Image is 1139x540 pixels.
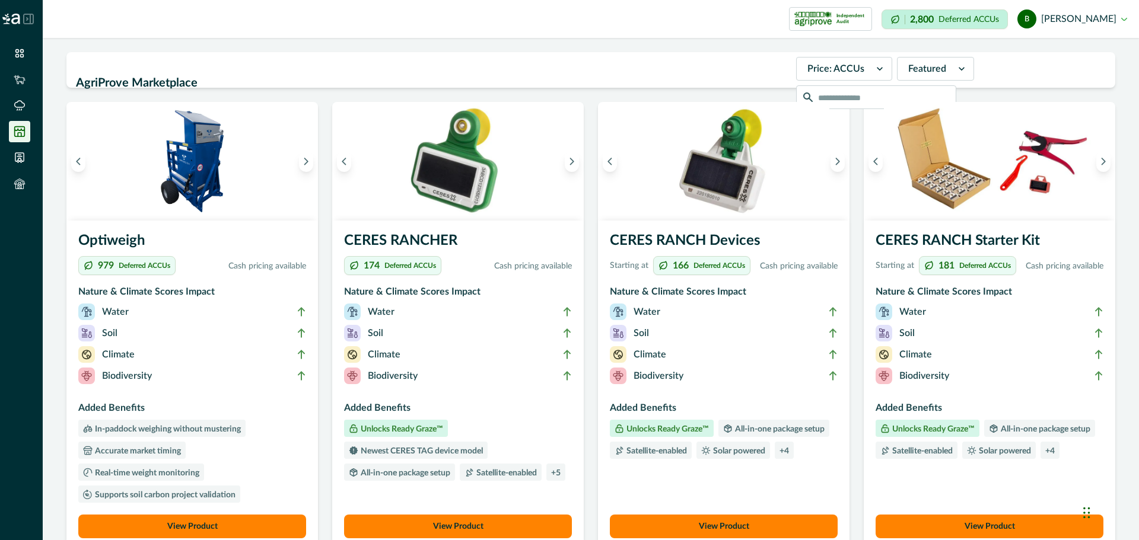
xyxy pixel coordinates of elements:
p: Unlocks Ready Graze™ [358,425,443,433]
h3: Nature & Climate Scores Impact [610,285,838,303]
p: Unlocks Ready Graze™ [624,425,709,433]
p: Water [634,305,660,319]
p: Soil [368,326,383,340]
button: Previous image [337,151,351,172]
p: + 5 [551,469,561,477]
h2: AgriProve Marketplace [76,72,789,94]
p: Cash pricing available [180,260,306,273]
p: 2,800 [910,15,934,24]
p: Deferred ACCUs [693,262,745,269]
button: Next image [565,151,579,172]
h3: CERES RANCH Starter Kit [876,230,1103,256]
p: Soil [634,326,649,340]
button: Next image [831,151,845,172]
p: Soil [899,326,915,340]
p: Satellite-enabled [624,447,687,455]
p: + 4 [1045,447,1055,455]
p: Soil [102,326,117,340]
p: Climate [899,347,932,362]
p: Cash pricing available [755,260,838,273]
h3: Nature & Climate Scores Impact [78,285,306,303]
p: Water [899,305,926,319]
button: Next image [1096,151,1111,172]
p: Biodiversity [368,369,418,383]
button: Previous image [603,151,617,172]
h3: Added Benefits [344,401,572,420]
p: Biodiversity [102,369,152,383]
p: Climate [634,347,666,362]
p: Deferred ACCUs [938,15,999,24]
p: Independent Audit [836,13,867,25]
h3: Added Benefits [78,401,306,420]
p: + 4 [780,447,789,455]
p: Cash pricing available [1021,260,1103,273]
button: bob marcus [PERSON_NAME] [1017,5,1127,33]
p: Unlocks Ready Graze™ [890,425,975,433]
p: Starting at [610,260,648,272]
button: Previous image [71,151,85,172]
p: Water [368,305,394,319]
button: View Product [610,515,838,538]
button: Next image [299,151,313,172]
p: All-in-one package setup [733,425,825,433]
p: 181 [938,261,955,270]
img: An Optiweigh unit [66,102,318,221]
h3: Added Benefits [876,401,1103,420]
img: certification logo [794,9,832,28]
img: Logo [2,14,20,24]
p: 979 [98,261,114,270]
p: Cash pricing available [446,260,572,273]
button: View Product [876,515,1103,538]
button: certification logoIndependent Audit [789,7,872,31]
p: Solar powered [976,447,1031,455]
iframe: Chat Widget [1080,483,1139,540]
img: A CERES RANCH starter kit [864,102,1115,221]
button: View Product [344,515,572,538]
img: A single CERES RANCHER device [332,102,584,221]
p: Supports soil carbon project validation [93,491,236,499]
button: Previous image [868,151,883,172]
p: Biodiversity [634,369,683,383]
p: Deferred ACCUs [959,262,1011,269]
p: Accurate market timing [93,447,181,455]
p: Satellite-enabled [890,447,953,455]
img: A single CERES RANCH device [598,102,850,221]
p: Water [102,305,129,319]
p: 166 [673,261,689,270]
p: Newest CERES TAG device model [358,447,483,455]
p: In-paddock weighing without mustering [93,425,241,433]
h3: CERES RANCHER [344,230,572,256]
p: All-in-one package setup [998,425,1090,433]
h3: Optiweigh [78,230,306,256]
p: Deferred ACCUs [384,262,436,269]
h3: CERES RANCH Devices [610,230,838,256]
p: Starting at [876,260,914,272]
p: Climate [102,347,135,362]
p: All-in-one package setup [358,469,450,477]
p: Climate [368,347,400,362]
p: Real-time weight monitoring [93,469,199,477]
h3: Added Benefits [610,401,838,420]
p: Biodiversity [899,369,949,383]
p: Satellite-enabled [474,469,537,477]
p: 174 [364,261,380,270]
h3: Nature & Climate Scores Impact [344,285,572,303]
button: View Product [78,515,306,538]
p: Solar powered [711,447,765,455]
p: Deferred ACCUs [119,262,170,269]
div: Drag [1083,495,1090,531]
h3: Nature & Climate Scores Impact [876,285,1103,303]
